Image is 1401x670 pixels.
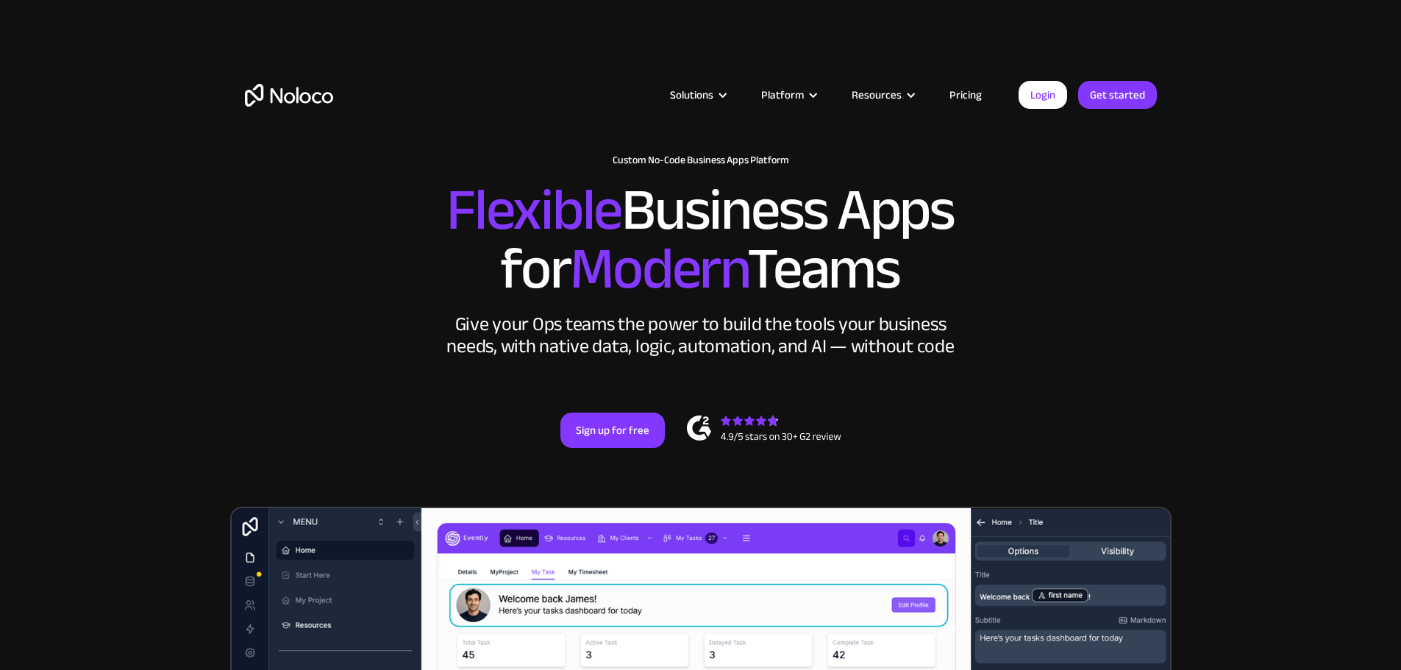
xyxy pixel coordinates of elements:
div: Give your Ops teams the power to build the tools your business needs, with native data, logic, au... [443,313,958,357]
span: Modern [570,214,747,324]
a: home [245,84,333,107]
span: Flexible [446,155,621,265]
div: Platform [761,85,804,104]
div: Resources [833,85,931,104]
div: Solutions [670,85,713,104]
a: Get started [1078,81,1157,109]
div: Platform [743,85,833,104]
div: Resources [852,85,902,104]
h2: Business Apps for Teams [245,181,1157,299]
div: Solutions [652,85,743,104]
a: Login [1019,81,1067,109]
a: Pricing [931,85,1000,104]
a: Sign up for free [560,413,665,448]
